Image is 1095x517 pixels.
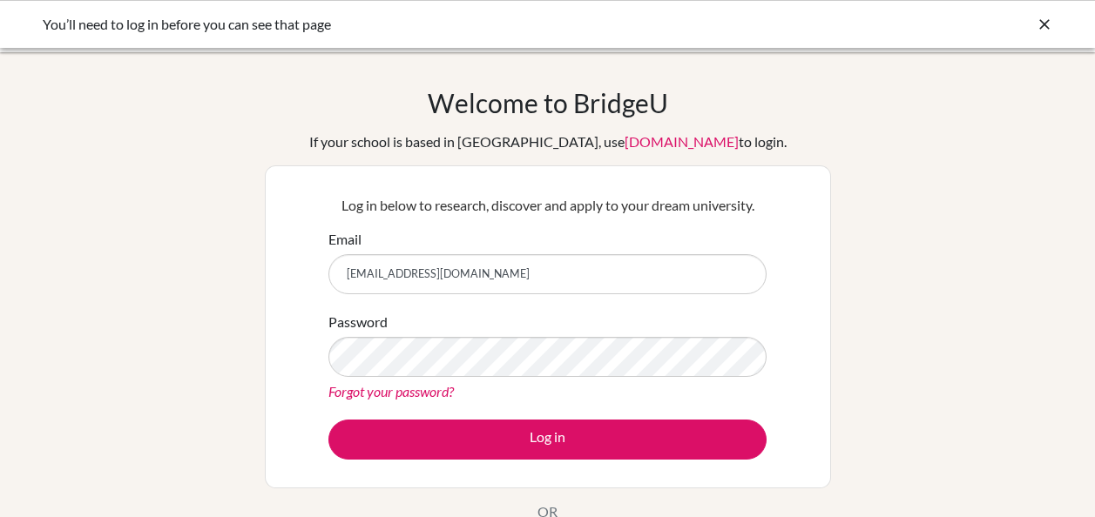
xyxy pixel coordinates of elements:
[328,420,767,460] button: Log in
[43,14,792,35] div: You’ll need to log in before you can see that page
[428,87,668,118] h1: Welcome to BridgeU
[328,383,454,399] a: Forgot your password?
[328,229,362,250] label: Email
[625,133,739,150] a: [DOMAIN_NAME]
[309,131,787,152] div: If your school is based in [GEOGRAPHIC_DATA], use to login.
[328,195,767,216] p: Log in below to research, discover and apply to your dream university.
[328,312,388,332] label: Password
